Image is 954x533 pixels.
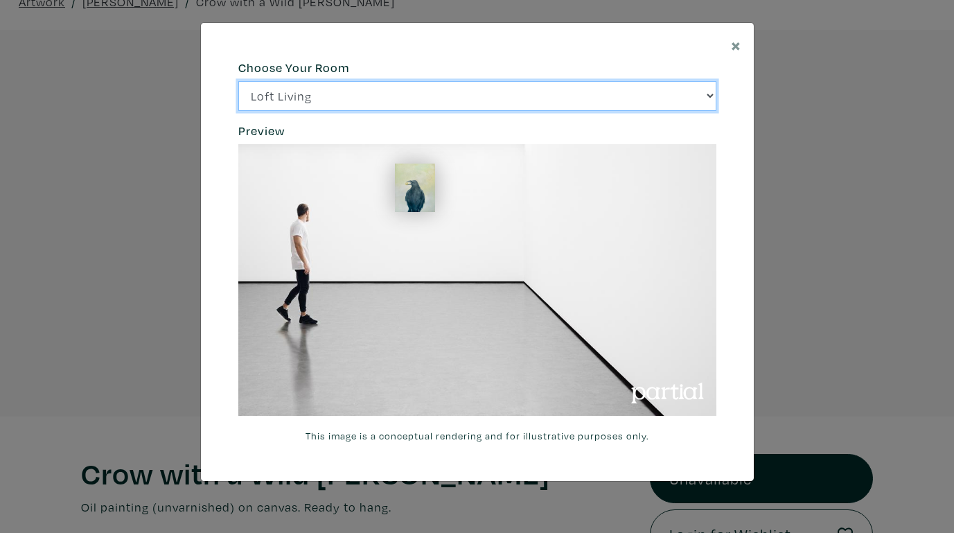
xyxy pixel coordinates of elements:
[238,428,716,444] small: This image is a conceptual rendering and for illustrative purposes only.
[238,123,716,139] h6: Preview
[731,33,741,57] span: ×
[395,164,435,212] img: phpThumb.php
[718,23,754,67] button: Close
[238,60,716,76] h6: Choose Your Room
[238,144,716,416] img: phpThumb.php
